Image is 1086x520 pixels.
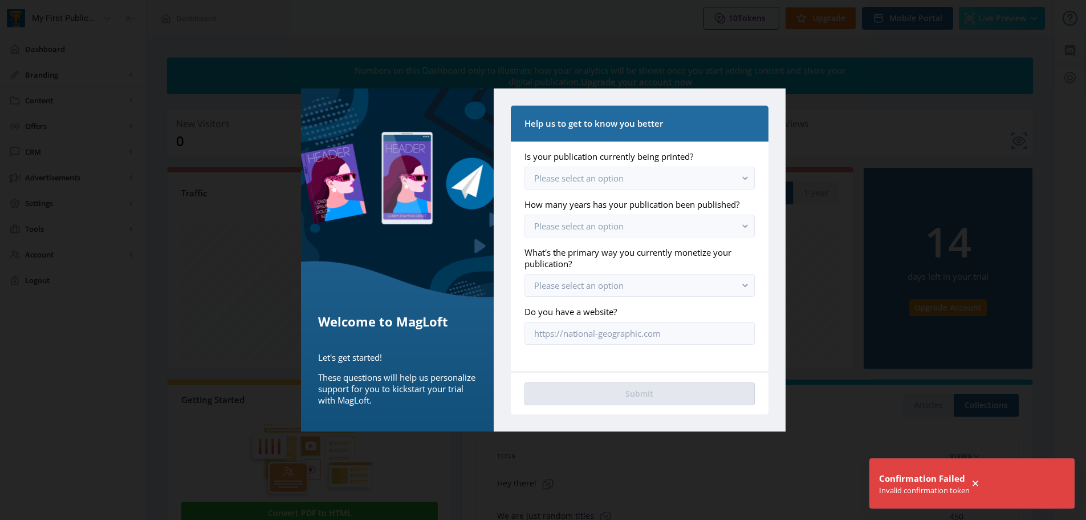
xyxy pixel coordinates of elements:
[524,199,745,210] label: How many years has your publication been published?
[524,322,754,345] input: https://national-geographic.com
[524,274,754,297] button: Please select an option
[534,172,624,184] span: Please select an option
[524,306,745,317] label: Do you have a website?
[524,167,754,190] button: Please select an option
[524,247,745,269] label: What's the primary way you currently monetize your publication?
[524,151,745,162] label: Is your publication currently being printed?
[318,372,477,406] p: These questions will help us personalize support for you to kickstart your trial with MagLoft.
[534,220,624,232] span: Please select an option
[879,471,970,485] div: Confirmation Failed
[534,280,624,291] span: Please select an option
[524,382,754,405] button: Submit
[318,352,477,363] p: Let's get started!
[318,312,477,330] h5: Welcome to MagLoft
[524,215,754,237] button: Please select an option
[879,485,970,495] div: Invalid confirmation token
[511,106,768,142] nb-card-header: Help us to get to know you better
